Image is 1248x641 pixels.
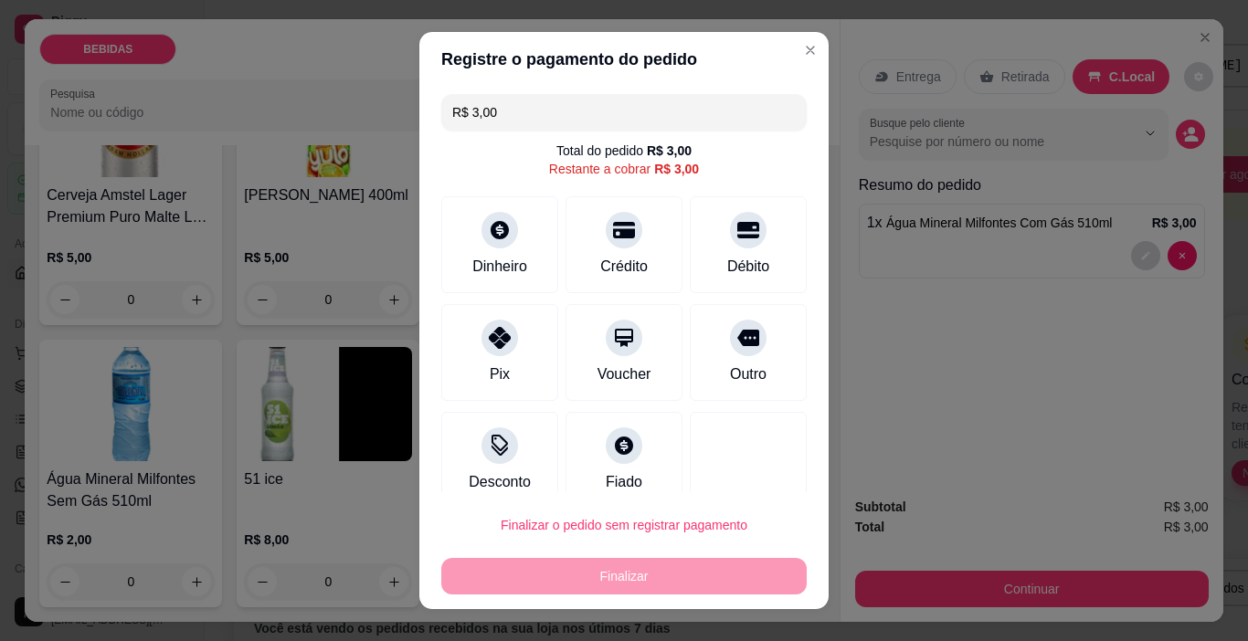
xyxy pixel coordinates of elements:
[556,142,692,160] div: Total do pedido
[600,256,648,278] div: Crédito
[654,160,699,178] div: R$ 3,00
[441,507,807,543] button: Finalizar o pedido sem registrar pagamento
[490,363,510,385] div: Pix
[727,256,769,278] div: Débito
[647,142,692,160] div: R$ 3,00
[419,32,829,87] header: Registre o pagamento do pedido
[549,160,699,178] div: Restante a cobrar
[472,256,527,278] div: Dinheiro
[796,36,825,65] button: Close
[452,94,796,131] input: Ex.: hambúrguer de cordeiro
[730,363,767,385] div: Outro
[598,363,651,385] div: Voucher
[606,471,642,493] div: Fiado
[469,471,531,493] div: Desconto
